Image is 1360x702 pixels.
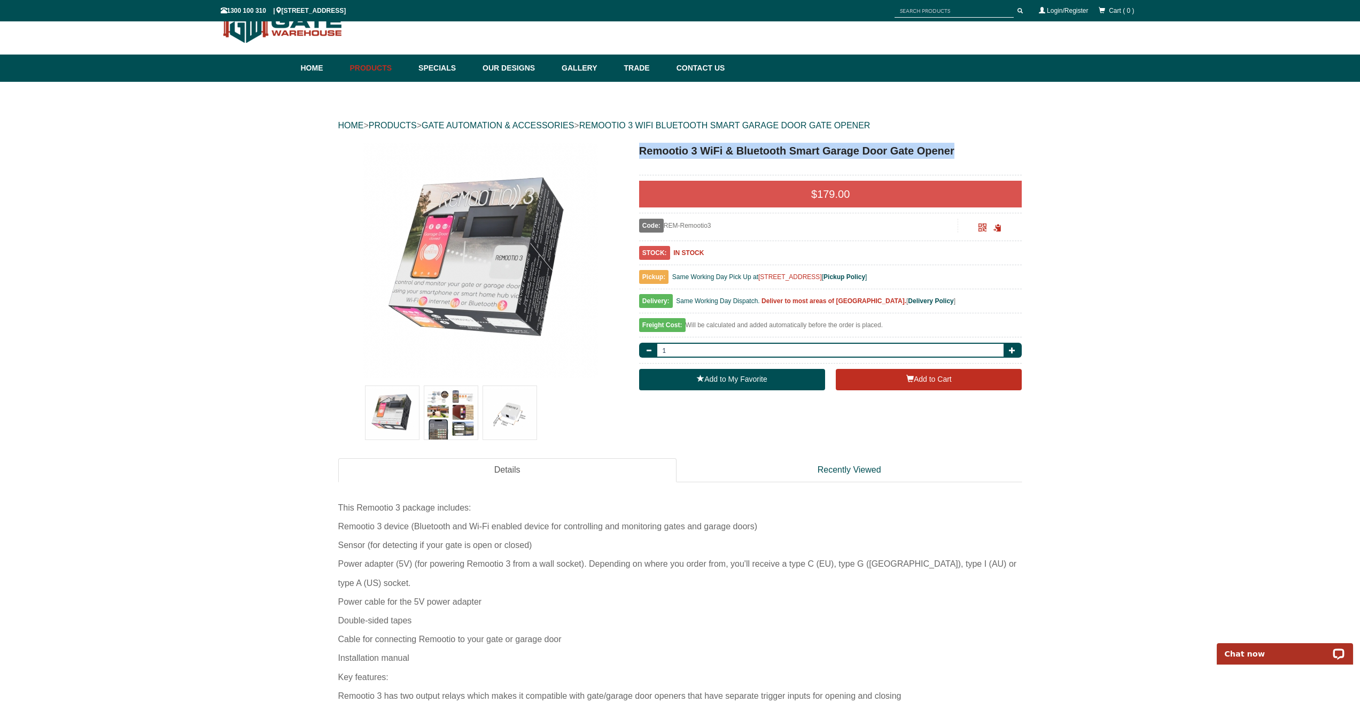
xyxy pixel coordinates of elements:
a: Contact Us [671,55,725,82]
button: Add to Cart [836,369,1022,390]
a: Gallery [556,55,618,82]
span: Freight Cost: [639,318,686,332]
a: PRODUCTS [369,121,417,130]
a: Specials [413,55,477,82]
b: IN STOCK [673,249,704,257]
span: Cart ( 0 ) [1109,7,1134,14]
a: Trade [618,55,671,82]
div: Cable for connecting Remootio to your gate or garage door [338,630,1022,649]
a: HOME [338,121,364,130]
span: 1300 100 310 | [STREET_ADDRESS] [221,7,346,14]
a: Remootio 3 WiFi & Bluetooth Smart Garage Door Gate Opener - - Gate Warehouse [339,143,622,378]
a: Our Designs [477,55,556,82]
span: STOCK: [639,246,670,260]
a: Add to My Favorite [639,369,825,390]
span: Delivery: [639,294,673,308]
iframe: LiveChat chat widget [1210,631,1360,665]
div: $ [639,181,1022,207]
div: Power adapter (5V) (for powering Remootio 3 from a wall socket). Depending on where you order fro... [338,554,1022,592]
div: Sensor (for detecting if your gate is open or closed) [338,536,1022,554]
a: Pickup Policy [823,273,865,281]
div: [ ] [639,295,1022,313]
b: Deliver to most areas of [GEOGRAPHIC_DATA]. [761,297,906,305]
a: Click to enlarge and scan to share. [978,225,986,233]
div: Remootio 3 device (Bluetooth and Wi-Fi enabled device for controlling and monitoring gates and ga... [338,517,1022,536]
span: 179.00 [817,188,850,200]
img: Remootio 3 WiFi & Bluetooth Smart Garage Door Gate Opener [424,386,478,439]
a: Delivery Policy [908,297,953,305]
div: This Remootio 3 package includes: [338,498,1022,517]
h1: Remootio 3 WiFi & Bluetooth Smart Garage Door Gate Opener [639,143,1022,159]
div: > > > [338,109,1022,143]
a: GATE AUTOMATION & ACCESSORIES [422,121,574,130]
div: Double-sided tapes [338,611,1022,630]
img: Remootio 3 WiFi & Bluetooth Smart Garage Door Gate Opener [366,386,419,439]
span: Pickup: [639,270,669,284]
img: Remootio 3 WiFi & Bluetooth Smart Garage Door Gate Opener - - Gate Warehouse [363,143,598,378]
div: Key features: [338,668,1022,686]
a: REMOOTIO 3 WIFI BLUETOOTH SMART GARAGE DOOR GATE OPENER [579,121,871,130]
a: Products [345,55,414,82]
span: Same Working Day Dispatch. [676,297,760,305]
a: [STREET_ADDRESS] [758,273,822,281]
a: Details [338,458,677,482]
span: Click to copy the URL [993,224,1001,232]
div: Will be calculated and added automatically before the order is placed. [639,319,1022,337]
a: Home [301,55,345,82]
div: Power cable for the 5V power adapter [338,592,1022,611]
span: Code: [639,219,664,233]
div: Installation manual [338,649,1022,667]
input: SEARCH PRODUCTS [895,4,1014,18]
div: REM-Remootio3 [639,219,958,233]
a: Recently Viewed [677,458,1022,482]
span: Same Working Day Pick Up at [ ] [672,273,867,281]
a: Login/Register [1047,7,1088,14]
img: Remootio 3 WiFi & Bluetooth Smart Garage Door Gate Opener [483,386,537,439]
